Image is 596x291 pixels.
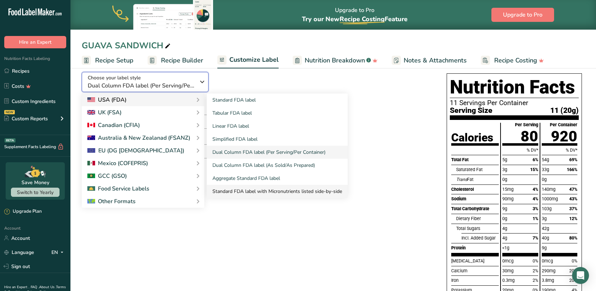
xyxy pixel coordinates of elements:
span: 9g [542,245,547,250]
div: BETA [5,138,15,143]
div: Sodium [451,194,499,204]
a: Hire an Expert . [4,285,29,290]
div: Save Money [21,179,49,186]
div: [MEDICAL_DATA] [451,256,499,266]
p: 11 Servings Per Container [450,99,579,107]
a: Dual Column FDA label (Per Serving/Per Container) [207,146,348,159]
span: 4g [502,226,507,231]
a: Recipe Builder [148,53,203,68]
a: About Us . [39,285,56,290]
div: Fat [456,175,499,184]
span: 0.3mg [502,278,515,283]
span: 6% [533,157,538,162]
span: 42g [542,226,549,231]
a: Aggregate Standard FDA label [207,172,348,185]
span: Try our New Feature [302,15,408,23]
a: Recipe Costing [481,53,544,68]
span: Dual Column FDA label (Per Serving/Per Container) [88,81,195,90]
div: Upgrade to Pro [302,0,408,30]
a: Tabular FDA label [207,107,348,120]
div: Cholesterol [451,184,499,194]
a: Dual Column FDA label (As Sold/As Prepared) [207,159,348,172]
a: Customize Label [217,52,279,69]
a: FAQ . [31,285,39,290]
div: NEW [4,110,15,114]
div: Total Sugars [456,224,499,234]
span: 7% [533,235,538,241]
span: 37% [569,206,577,211]
span: 11 (20g) [550,107,579,114]
span: 0g [502,177,507,182]
div: EU (DG [DEMOGRAPHIC_DATA]) [87,146,184,155]
span: 103g [542,206,552,211]
div: Per Container [550,123,577,127]
span: 43% [569,196,577,201]
div: Upgrade Plan [4,208,42,215]
span: 9g [502,206,507,211]
span: 290mg [542,268,555,273]
button: Switch to Yearly [11,188,60,197]
span: 47% [569,187,577,192]
span: 15% [530,167,538,172]
span: 166% [567,167,577,172]
span: 0% [533,258,538,263]
div: Protein [451,243,499,253]
div: Total Fat [451,155,499,165]
div: UK (FSA) [87,108,122,117]
span: 69% [569,157,577,162]
div: GCC (GSO) [87,172,127,180]
div: Other Formats [87,197,136,206]
button: Choose your label style Dual Column FDA label (Per Serving/Per Container) [82,72,209,92]
span: Notes & Attachments [404,56,467,65]
span: Recipe Builder [161,56,203,65]
span: 4% [533,196,538,201]
span: 1% [533,216,538,221]
a: Nutrition Breakdown [293,53,378,68]
span: 54g [542,157,549,162]
span: 0mcg [502,258,514,263]
div: Total Carbohydrate [451,204,499,214]
span: 0g [542,177,547,182]
span: 0g [502,216,507,221]
span: <1g [502,245,509,250]
span: 20% [569,268,577,273]
a: Notes & Attachments [392,53,467,68]
div: Custom Reports [4,115,48,122]
div: Calories [451,132,493,143]
span: 1000mg [542,196,558,201]
span: Upgrade to Pro [503,11,542,19]
span: 0% [572,258,577,263]
span: 40g [542,235,549,241]
span: 3g [542,216,547,221]
div: Australia & New Zealanad (FSANZ) [87,134,190,142]
span: Customize Label [229,55,279,65]
span: Recipe Costing [494,56,537,65]
div: Per Serving [515,123,538,127]
div: Saturated Fat [456,165,499,175]
span: Switch to Yearly [17,189,54,196]
span: 80% [569,235,577,241]
h1: Nutrition Facts [450,77,579,98]
div: Mexico (COFEPRIS) [87,159,148,168]
span: 2% [533,278,538,283]
span: Serving Size [450,107,492,114]
div: Food Service Labels [87,184,149,193]
span: 33g [542,167,549,172]
span: 2% [533,268,538,273]
div: GUAVA SANDWICH [82,39,172,52]
div: Incl. Added Sugar [461,233,499,243]
span: 4% [533,187,538,192]
div: Calcium [451,266,499,276]
a: Standard FDA label [207,93,348,107]
span: 20% [569,278,577,283]
a: Linear FDA label [207,120,348,133]
img: 2Q== [87,174,95,178]
div: EN [51,248,66,256]
span: 920 [551,128,577,145]
span: 90mg [502,196,514,201]
div: % DV* [502,145,538,155]
button: Hire an Expert [4,36,66,48]
span: Recipe Setup [95,56,134,65]
span: 140mg [542,187,555,192]
div: Iron [451,275,499,285]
